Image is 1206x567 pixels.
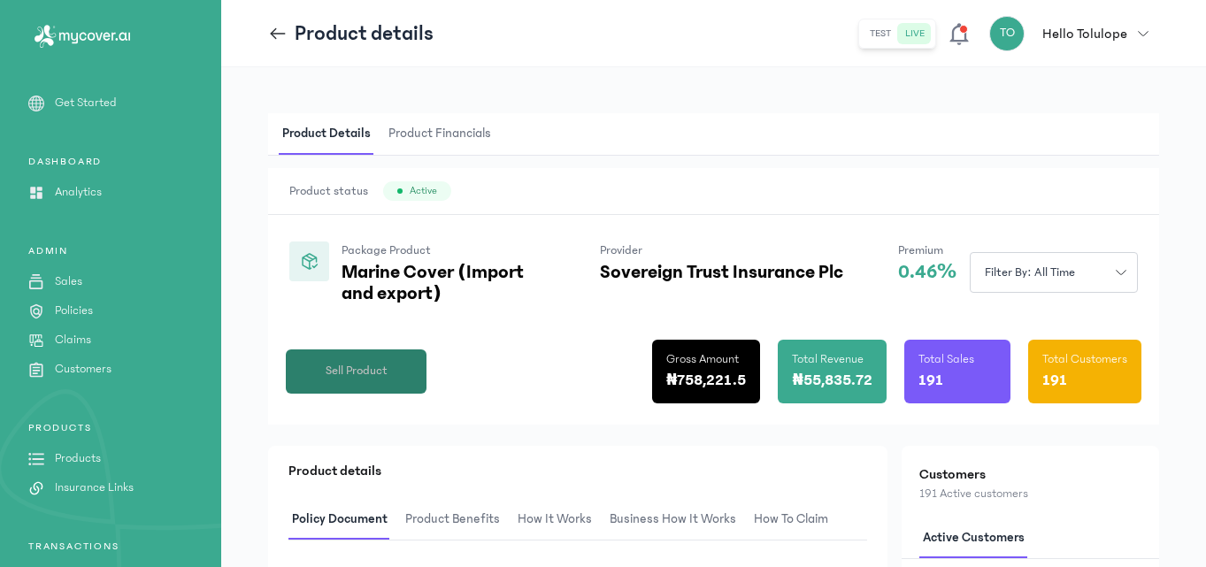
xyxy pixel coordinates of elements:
[326,362,388,380] span: Sell Product
[402,499,514,540] button: Product Benefits
[974,264,1086,282] span: Filter by: all time
[792,368,872,393] p: ₦55,835.72
[385,113,495,155] span: Product Financials
[279,113,385,155] button: Product Details
[606,499,740,540] span: Business How It Works
[55,94,117,112] p: Get Started
[863,23,898,44] button: test
[1042,23,1127,44] p: Hello Tolulope
[918,368,943,393] p: 191
[606,499,750,540] button: Business How It Works
[600,262,843,283] p: Sovereign Trust Insurance Plc
[289,182,368,200] span: Product status
[402,499,503,540] span: Product Benefits
[989,16,1025,51] div: TO
[288,499,402,540] button: Policy Document
[989,16,1159,51] button: TOHello Tolulope
[342,243,431,257] span: Package Product
[919,485,1141,503] p: 191 Active customers
[288,499,391,540] span: Policy Document
[919,517,1028,559] span: Active customers
[55,479,134,497] p: Insurance Links
[918,350,974,368] p: Total Sales
[514,499,595,540] span: How It Works
[970,252,1138,293] button: Filter by: all time
[55,183,102,202] p: Analytics
[55,360,111,379] p: Customers
[666,368,747,393] p: ₦758,221.5
[792,350,864,368] p: Total Revenue
[342,262,545,304] p: Marine Cover (Import and export)
[410,184,437,198] span: Active
[55,331,91,349] p: Claims
[295,19,434,48] p: Product details
[55,302,93,320] p: Policies
[55,449,101,468] p: Products
[55,272,82,291] p: Sales
[514,499,606,540] button: How It Works
[919,464,1141,485] h2: Customers
[600,243,642,257] span: Provider
[1042,368,1067,393] p: 191
[898,23,932,44] button: live
[288,460,867,481] p: Product details
[279,113,374,155] span: Product Details
[750,499,832,540] span: How to claim
[919,517,1039,559] button: Active customers
[385,113,505,155] button: Product Financials
[1042,350,1127,368] p: Total Customers
[666,350,739,368] p: Gross Amount
[898,262,956,283] p: 0.46%
[286,349,426,394] button: Sell Product
[898,243,943,257] span: Premium
[750,499,842,540] button: How to claim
